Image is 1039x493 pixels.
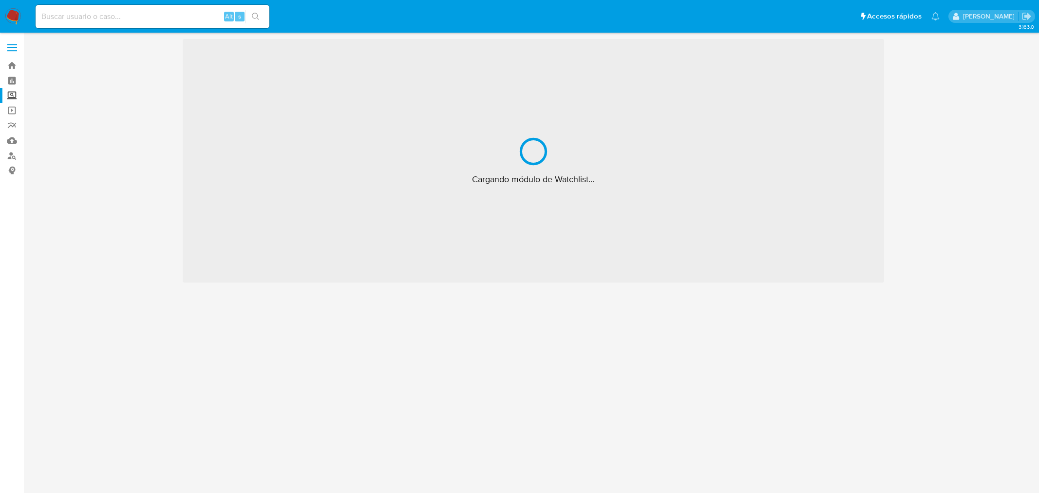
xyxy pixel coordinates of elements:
[867,11,922,21] span: Accesos rápidos
[931,12,940,20] a: Notificaciones
[1021,11,1032,21] a: Salir
[472,173,594,185] span: Cargando módulo de Watchlist...
[246,10,265,23] button: search-icon
[36,10,269,23] input: Buscar usuario o caso...
[963,12,1018,21] p: fernanda.escarenogarcia@mercadolibre.com.mx
[238,12,241,21] span: s
[225,12,233,21] span: Alt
